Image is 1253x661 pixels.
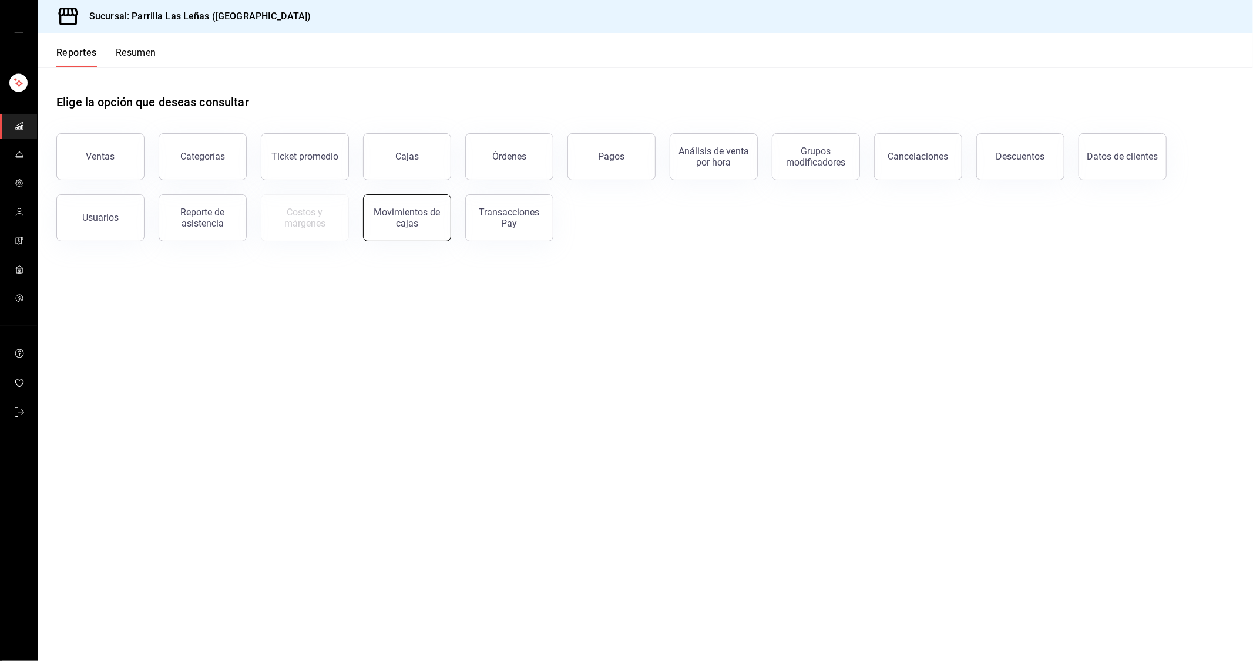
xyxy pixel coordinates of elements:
[976,133,1064,180] button: Descuentos
[159,133,247,180] button: Categorías
[56,47,156,67] div: navigation tabs
[780,146,852,168] div: Grupos modificadores
[996,151,1045,162] div: Descuentos
[166,207,239,229] div: Reporte de asistencia
[670,133,758,180] button: Análisis de venta por hora
[268,207,341,229] div: Costos y márgenes
[1079,133,1167,180] button: Datos de clientes
[465,194,553,241] button: Transacciones Pay
[371,207,444,229] div: Movimientos de cajas
[80,9,311,23] h3: Sucursal: Parrilla Las Leñas ([GEOGRAPHIC_DATA])
[159,194,247,241] button: Reporte de asistencia
[599,151,625,162] div: Pagos
[56,93,249,111] h1: Elige la opción que deseas consultar
[86,151,115,162] div: Ventas
[82,212,119,223] div: Usuarios
[56,47,97,67] button: Reportes
[271,151,338,162] div: Ticket promedio
[116,47,156,67] button: Resumen
[56,133,145,180] button: Ventas
[888,151,949,162] div: Cancelaciones
[465,133,553,180] button: Órdenes
[261,133,349,180] button: Ticket promedio
[261,194,349,241] button: Contrata inventarios para ver este reporte
[14,31,23,40] button: open drawer
[677,146,750,168] div: Análisis de venta por hora
[363,133,451,180] a: Cajas
[1087,151,1158,162] div: Datos de clientes
[473,207,546,229] div: Transacciones Pay
[772,133,860,180] button: Grupos modificadores
[492,151,526,162] div: Órdenes
[363,194,451,241] button: Movimientos de cajas
[874,133,962,180] button: Cancelaciones
[567,133,656,180] button: Pagos
[56,194,145,241] button: Usuarios
[180,151,225,162] div: Categorías
[395,150,419,164] div: Cajas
